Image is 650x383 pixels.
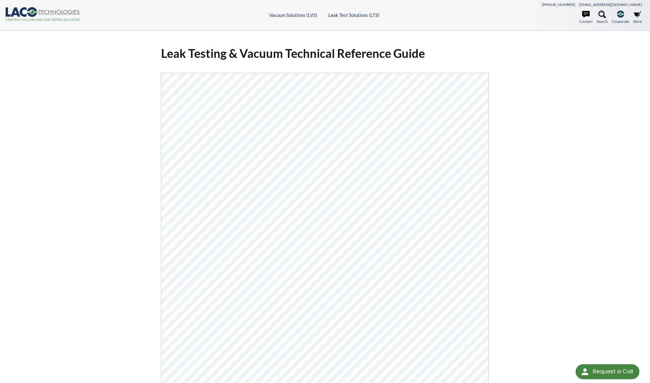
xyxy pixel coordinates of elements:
[612,18,629,24] span: Corporate
[633,11,642,24] a: Store
[576,364,639,379] div: Request a Call
[597,11,608,24] a: Search
[580,367,590,377] img: round button
[328,12,380,18] a: Leak Test Solutions (LTS)
[593,364,633,379] div: Request a Call
[579,11,592,24] a: Contact
[269,12,317,18] a: Vacuum Solutions (LVS)
[161,46,489,61] h1: Leak Testing & Vacuum Technical Reference Guide
[579,2,642,7] a: [EMAIL_ADDRESS][DOMAIN_NAME]
[542,2,575,7] a: [PHONE_NUMBER]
